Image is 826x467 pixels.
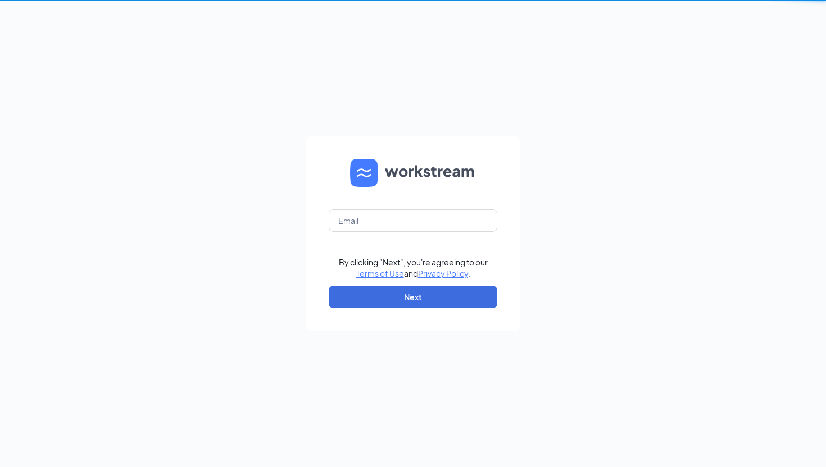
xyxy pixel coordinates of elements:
[356,268,404,278] a: Terms of Use
[418,268,468,278] a: Privacy Policy
[329,286,497,308] button: Next
[329,209,497,232] input: Email
[339,257,488,279] div: By clicking "Next", you're agreeing to our and .
[350,159,476,187] img: WS logo and Workstream text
